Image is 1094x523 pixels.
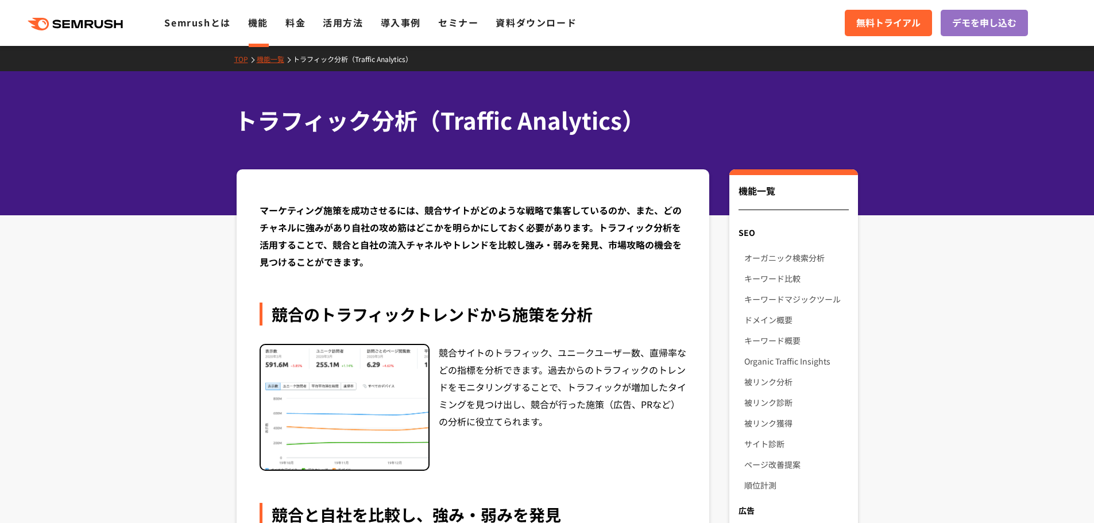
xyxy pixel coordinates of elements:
[729,222,857,243] div: SEO
[729,500,857,521] div: 広告
[381,16,421,29] a: 導入事例
[164,16,230,29] a: Semrushとは
[323,16,363,29] a: 活用方法
[744,247,848,268] a: オーガニック検索分析
[260,202,687,270] div: マーケティング施策を成功させるには、競合サイトがどのような戦略で集客しているのか、また、どのチャネルに強みがあり自社の攻め筋はどこかを明らかにしておく必要があります。トラフィック分析を活用するこ...
[439,344,687,471] div: 競合サイトのトラフィック、ユニークユーザー数、直帰率などの指標を分析できます。過去からのトラフィックのトレンドをモニタリングすることで、トラフィックが増加したタイミングを見つけ出し、競合が行った...
[941,10,1028,36] a: デモを申し込む
[744,413,848,433] a: 被リンク獲得
[744,392,848,413] a: 被リンク診断
[744,433,848,454] a: サイト診断
[293,54,421,64] a: トラフィック分析（Traffic Analytics）
[744,475,848,495] a: 順位計測
[438,16,478,29] a: セミナー
[744,371,848,392] a: 被リンク分析
[856,16,921,30] span: 無料トライアル
[257,54,293,64] a: 機能一覧
[260,303,687,326] div: 競合のトラフィックトレンドから施策を分析
[234,103,849,137] h1: トラフィック分析（Traffic Analytics）
[739,184,848,210] div: 機能一覧
[744,351,848,371] a: Organic Traffic Insights
[744,309,848,330] a: ドメイン概要
[952,16,1016,30] span: デモを申し込む
[496,16,577,29] a: 資料ダウンロード
[234,54,257,64] a: TOP
[261,345,428,470] img: トラフィック分析（Traffic Analytics） トレンド分析
[744,268,848,289] a: キーワード比較
[845,10,932,36] a: 無料トライアル
[744,330,848,351] a: キーワード概要
[744,289,848,309] a: キーワードマジックツール
[285,16,306,29] a: 料金
[248,16,268,29] a: 機能
[744,454,848,475] a: ページ改善提案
